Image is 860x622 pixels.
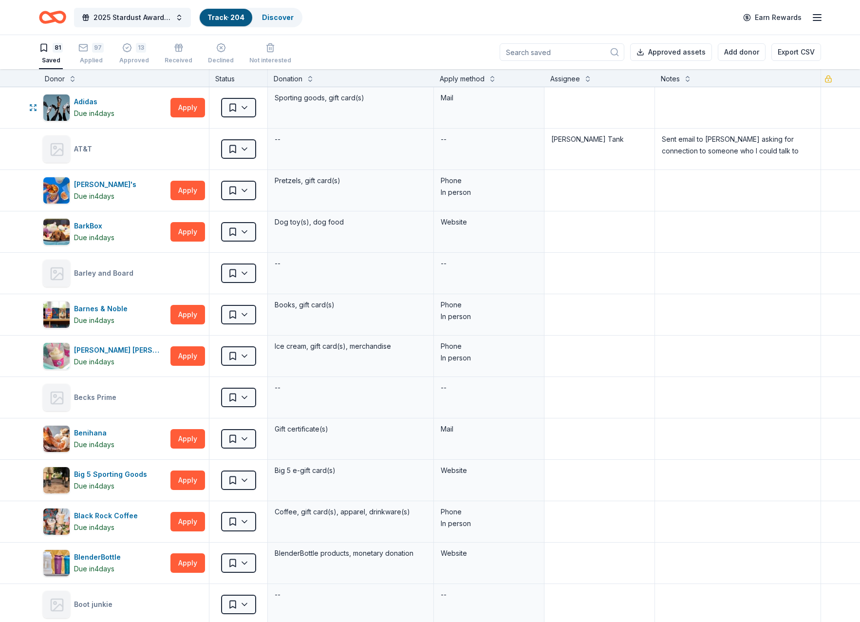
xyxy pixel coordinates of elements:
button: Image for Barnes & NobleBarnes & NobleDue in4days [43,301,167,328]
div: Big 5 e-gift card(s) [274,464,428,477]
div: Black Rock Coffee [74,510,142,522]
div: Due in 4 days [74,522,114,533]
div: Phone [441,506,537,518]
div: Received [165,57,192,64]
button: 81Saved [39,39,63,69]
div: Phone [441,175,537,187]
div: In person [441,311,537,322]
button: Apply [170,429,205,449]
img: Image for Adidas [43,94,70,121]
a: Discover [262,13,294,21]
div: Due in 4 days [74,480,114,492]
button: 13Approved [119,39,149,69]
div: Mail [441,423,537,435]
button: Approved assets [630,43,712,61]
button: Declined [208,39,234,69]
a: Earn Rewards [737,9,807,26]
div: Barley and Board [74,267,137,279]
img: Image for Barnes & Noble [43,302,70,328]
div: Apply method [440,73,485,85]
button: Export CSV [771,43,821,61]
button: 97Applied [78,39,104,69]
div: Due in 4 days [74,232,114,244]
div: [PERSON_NAME] [PERSON_NAME] [74,344,167,356]
button: Image for BlenderBottleBlenderBottleDue in4days [43,549,167,577]
div: Due in 4 days [74,190,114,202]
div: Gift certificate(s) [274,422,428,436]
button: Apply [170,98,205,117]
button: Image for Auntie Anne's [PERSON_NAME]'sDue in4days [43,177,167,204]
div: Not interested [249,57,291,64]
div: -- [274,588,281,602]
div: -- [274,132,281,146]
div: Notes [661,73,680,85]
div: 97 [92,43,104,53]
button: Apply [170,471,205,490]
div: Dog toy(s), dog food [274,215,428,229]
div: Adidas [74,96,114,108]
div: Due in 4 days [74,315,114,326]
div: Mail [441,92,537,104]
div: Ice cream, gift card(s), merchandise [274,339,428,353]
button: Image for Baskin Robbins[PERSON_NAME] [PERSON_NAME]Due in4days [43,342,167,370]
div: Books, gift card(s) [274,298,428,312]
div: 13 [136,43,146,53]
div: -- [274,257,281,270]
button: Add donor [718,43,766,61]
button: Apply [170,553,205,573]
div: -- [440,132,448,146]
div: Due in 4 days [74,356,114,368]
div: -- [274,381,281,395]
div: In person [441,352,537,364]
button: Apply [170,512,205,531]
div: Website [441,465,537,476]
div: Website [441,547,537,559]
div: Pretzels, gift card(s) [274,174,428,188]
div: Status [209,69,268,87]
span: 2025 Stardust Awards & Gala [93,12,171,23]
button: Apply [170,346,205,366]
button: Not interested [249,39,291,69]
div: Assignee [550,73,580,85]
div: -- [440,588,448,602]
textarea: [PERSON_NAME] Tank [545,130,654,169]
div: Benihana [74,427,114,439]
button: Image for BenihanaBenihanaDue in4days [43,425,167,452]
div: Becks Prime [74,392,120,403]
div: Due in 4 days [74,439,114,451]
a: Track· 204 [207,13,244,21]
div: Declined [208,57,234,64]
div: Barnes & Noble [74,303,131,315]
div: Due in 4 days [74,108,114,119]
img: Image for Baskin Robbins [43,343,70,369]
div: In person [441,518,537,529]
button: Apply [170,181,205,200]
div: Big 5 Sporting Goods [74,469,151,480]
img: Image for Benihana [43,426,70,452]
div: 81 [53,43,63,53]
button: Image for Black Rock CoffeeBlack Rock CoffeeDue in4days [43,508,167,535]
div: Coffee, gift card(s), apparel, drinkware(s) [274,505,428,519]
img: Image for BlenderBottle [43,550,70,576]
div: BarkBox [74,220,114,232]
img: Image for BarkBox [43,219,70,245]
div: -- [440,257,448,270]
div: Applied [78,57,104,64]
div: -- [440,381,448,395]
div: Boot junkie [74,599,116,610]
div: AT&T [74,143,96,155]
img: Image for Auntie Anne's [43,177,70,204]
div: In person [441,187,537,198]
button: Track· 204Discover [199,8,302,27]
div: Phone [441,299,537,311]
input: Search saved [500,43,624,61]
div: Donation [274,73,302,85]
div: Saved [39,57,63,64]
button: Image for Big 5 Sporting GoodsBig 5 Sporting GoodsDue in4days [43,467,167,494]
textarea: Sent email to [PERSON_NAME] asking for connection to someone who I could talk to [656,130,820,169]
img: Image for Big 5 Sporting Goods [43,467,70,493]
div: BlenderBottle products, monetary donation [274,547,428,560]
div: [PERSON_NAME]'s [74,179,140,190]
div: Donor [45,73,65,85]
button: Apply [170,305,205,324]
